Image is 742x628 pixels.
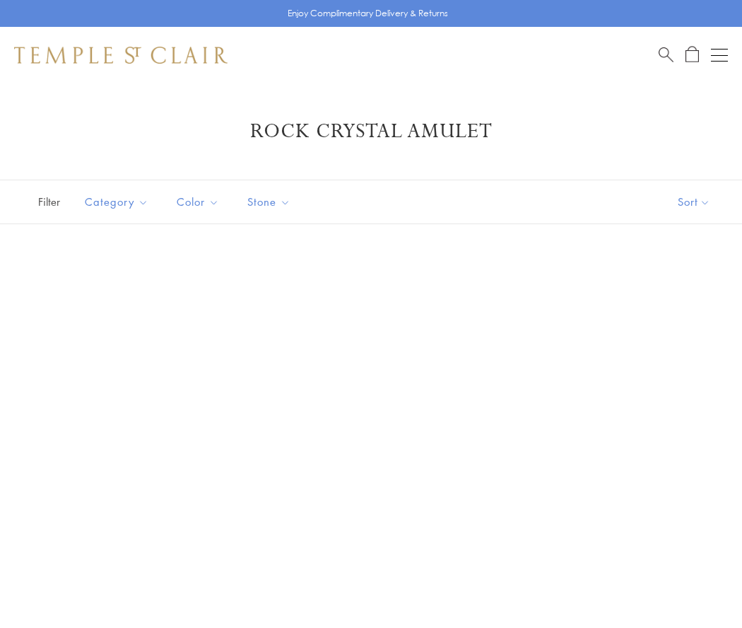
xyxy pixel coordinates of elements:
[35,119,707,144] h1: Rock Crystal Amulet
[237,186,301,218] button: Stone
[74,186,159,218] button: Category
[170,193,230,211] span: Color
[659,46,673,64] a: Search
[166,186,230,218] button: Color
[711,47,728,64] button: Open navigation
[646,180,742,223] button: Show sort by
[685,46,699,64] a: Open Shopping Bag
[78,193,159,211] span: Category
[14,47,228,64] img: Temple St. Clair
[240,193,301,211] span: Stone
[288,6,448,21] p: Enjoy Complimentary Delivery & Returns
